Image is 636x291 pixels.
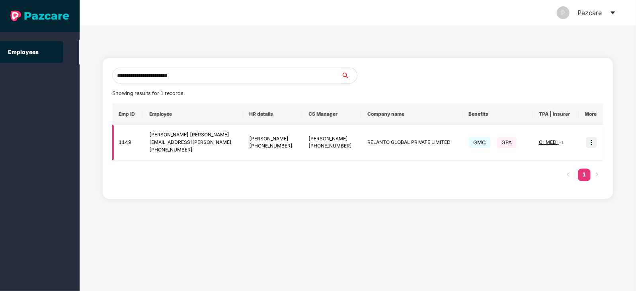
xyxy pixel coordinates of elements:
div: [PERSON_NAME] [PERSON_NAME] [149,131,237,139]
span: GPA [497,137,517,148]
th: Employee [143,103,243,125]
a: Employees [8,48,39,55]
td: 1149 [112,125,143,161]
td: RELANTO GLOBAL PRIVATE LIMITED [361,125,462,161]
li: Next Page [591,169,603,181]
div: [PHONE_NUMBER] [308,142,355,150]
th: Company name [361,103,462,125]
span: + 1 [559,140,564,145]
div: [PHONE_NUMBER] [149,146,237,154]
span: caret-down [610,10,616,16]
span: P [562,6,565,19]
span: search [341,72,357,79]
span: GMC [468,137,491,148]
th: CS Manager [302,103,361,125]
div: [PERSON_NAME] [250,135,296,143]
span: OI_MEDI [539,139,559,145]
div: [PHONE_NUMBER] [250,142,296,150]
button: right [591,169,603,181]
span: right [595,172,599,177]
div: [PERSON_NAME] [308,135,355,143]
button: search [341,68,357,83]
a: 1 [578,169,591,180]
th: Emp ID [112,103,143,125]
th: More [579,103,603,125]
th: Benefits [462,103,533,125]
img: icon [586,137,597,148]
div: [EMAIL_ADDRESS][PERSON_NAME] [149,139,237,146]
li: Previous Page [562,169,575,181]
th: TPA | Insurer [533,103,579,125]
span: left [566,172,571,177]
button: left [562,169,575,181]
th: HR details [243,103,302,125]
span: Showing results for 1 records. [112,90,185,96]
